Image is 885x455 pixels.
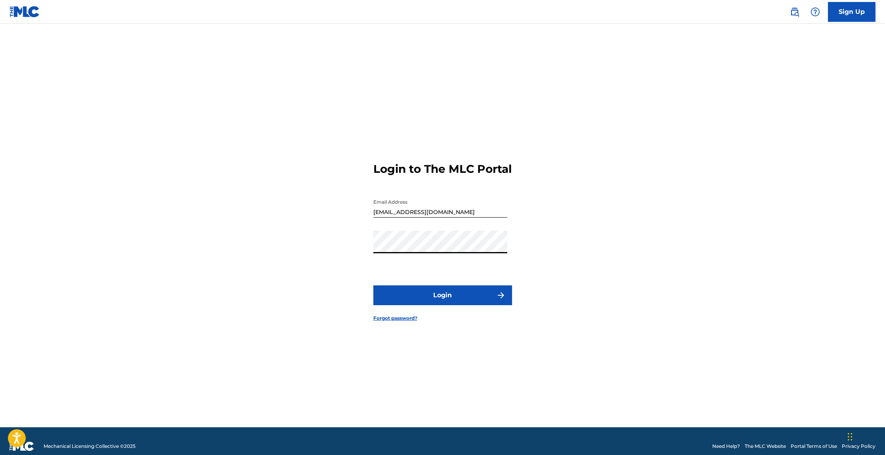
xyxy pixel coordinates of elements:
a: The MLC Website [745,443,786,450]
div: Help [807,4,823,20]
button: Login [373,285,512,305]
img: help [810,7,820,17]
a: Portal Terms of Use [791,443,837,450]
img: logo [10,442,34,451]
iframe: Chat Widget [845,417,885,455]
div: Drag [848,425,853,449]
a: Forgot password? [373,315,417,322]
a: Public Search [787,4,803,20]
img: MLC Logo [10,6,40,17]
img: f7272a7cc735f4ea7f67.svg [496,291,506,300]
h3: Login to The MLC Portal [373,162,512,176]
a: Privacy Policy [842,443,875,450]
span: Mechanical Licensing Collective © 2025 [44,443,136,450]
img: search [790,7,799,17]
a: Sign Up [828,2,875,22]
a: Need Help? [712,443,740,450]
